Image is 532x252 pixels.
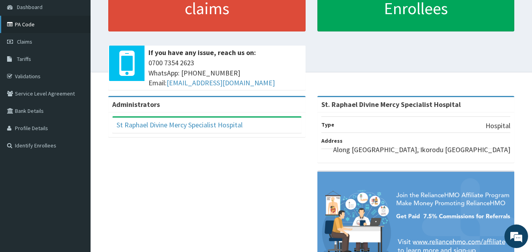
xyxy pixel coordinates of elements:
[148,58,302,88] span: 0700 7354 2623 WhatsApp: [PHONE_NUMBER] Email:
[321,100,461,109] strong: St. Raphael Divine Mercy Specialist Hospital
[148,48,256,57] b: If you have any issue, reach us on:
[321,137,343,144] b: Address
[17,38,32,45] span: Claims
[321,121,334,128] b: Type
[167,78,275,87] a: [EMAIL_ADDRESS][DOMAIN_NAME]
[112,100,160,109] b: Administrators
[117,120,243,129] a: St Raphael Divine Mercy Specialist Hospital
[486,121,510,131] p: Hospital
[333,145,510,155] p: Along [GEOGRAPHIC_DATA], Ikorodu [GEOGRAPHIC_DATA]
[17,55,31,63] span: Tariffs
[17,4,43,11] span: Dashboard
